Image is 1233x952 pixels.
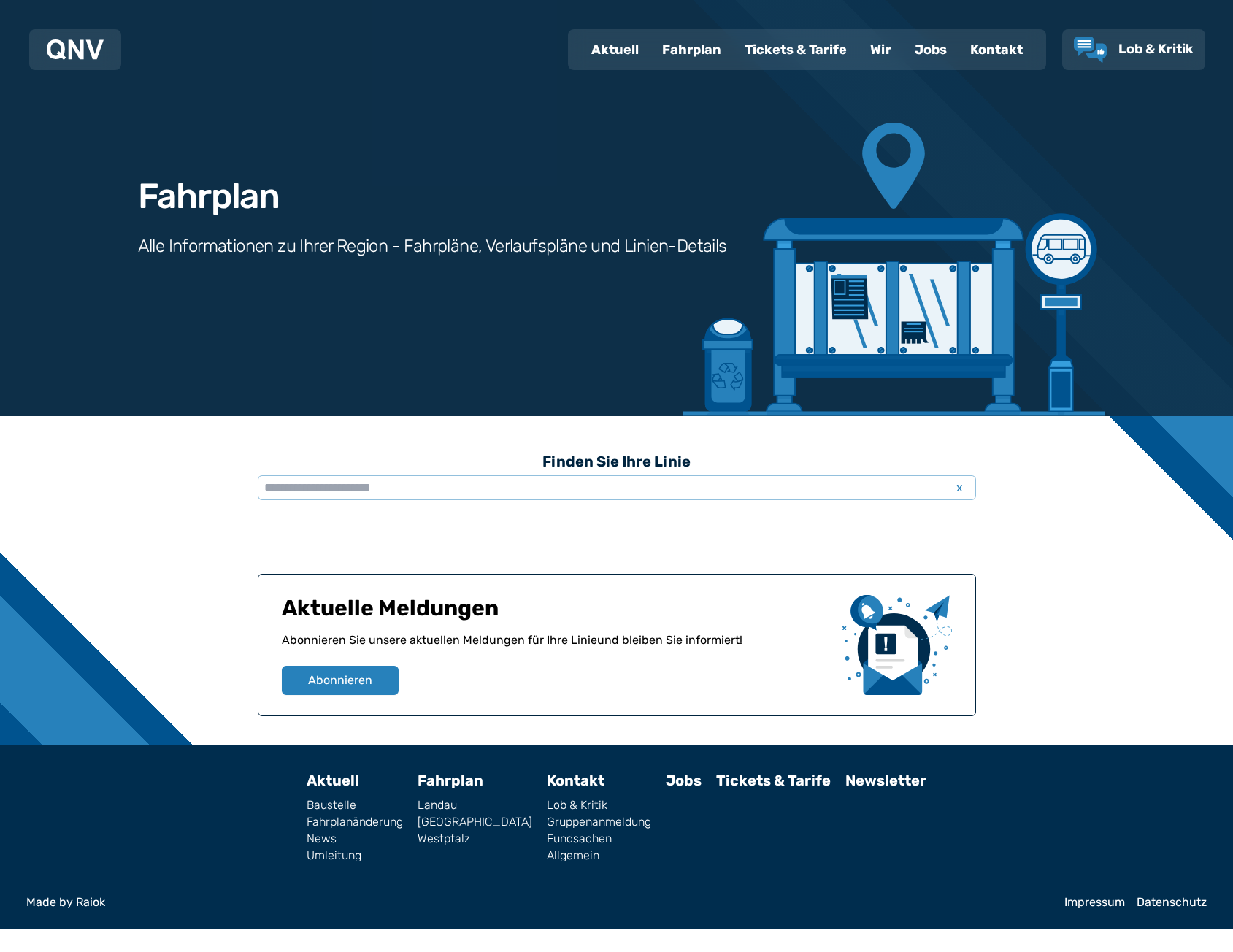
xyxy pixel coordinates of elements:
a: Tickets & Tarife [733,31,859,69]
a: Newsletter [845,772,926,789]
a: Tickets & Tarife [716,772,831,789]
span: Lob & Kritik [1118,41,1194,57]
a: Impressum [1064,897,1125,908]
a: Fahrplan [418,772,483,789]
a: [GEOGRAPHIC_DATA] [418,816,532,828]
p: Abonnieren Sie unsere aktuellen Meldungen für Ihre Linie und bleiben Sie informiert! [282,632,831,666]
a: QNV Logo [47,35,104,64]
h3: Alle Informationen zu Ihrer Region - Fahrpläne, Verlaufspläne und Linien-Details [138,234,727,258]
a: Lob & Kritik [547,799,651,811]
a: Landau [418,799,532,811]
a: Fahrplanänderung [307,816,403,828]
h1: Fahrplan [138,179,280,214]
a: Baustelle [307,799,403,811]
span: Abonnieren [308,672,372,689]
h3: Finden Sie Ihre Linie [258,445,976,477]
a: Fundsachen [547,833,651,845]
a: Jobs [903,31,959,69]
a: Jobs [666,772,702,789]
button: Abonnieren [282,666,399,695]
a: Kontakt [547,772,604,789]
h1: Aktuelle Meldungen [282,595,831,632]
a: Gruppenanmeldung [547,816,651,828]
a: News [307,833,403,845]
a: Umleitung [307,850,403,861]
img: QNV Logo [47,39,104,60]
a: Allgemein [547,850,651,861]
a: Westpfalz [418,833,532,845]
a: Kontakt [959,31,1034,69]
a: Aktuell [580,31,650,69]
span: x [950,479,970,496]
a: Lob & Kritik [1074,37,1194,63]
a: Fahrplan [650,31,733,69]
a: Aktuell [307,772,359,789]
a: Wir [859,31,903,69]
a: Made by Raiok [26,897,1053,908]
img: newsletter [842,595,952,695]
a: Datenschutz [1137,897,1207,908]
